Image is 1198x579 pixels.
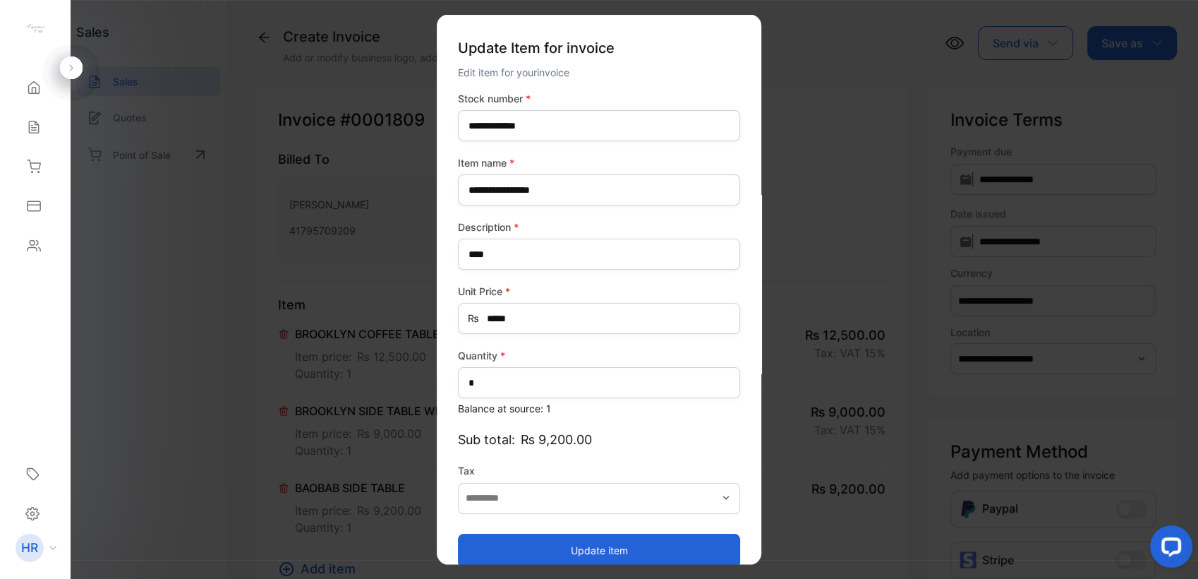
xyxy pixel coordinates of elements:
label: Item name [458,155,740,170]
span: ₨ 9,200.00 [521,430,592,449]
label: Unit Price [458,284,740,299]
p: HR [21,539,38,557]
p: Update Item for invoice [458,32,740,64]
label: Stock number [458,91,740,106]
label: Description [458,220,740,234]
p: Sub total: [458,430,740,449]
span: Edit item for your invoice [458,66,569,78]
p: Balance at source: 1 [458,401,740,416]
label: Tax [458,463,740,478]
label: Quantity [458,348,740,363]
span: ₨ [468,311,479,326]
button: Update item [458,533,740,567]
img: logo [25,18,46,40]
iframe: LiveChat chat widget [1139,520,1198,579]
